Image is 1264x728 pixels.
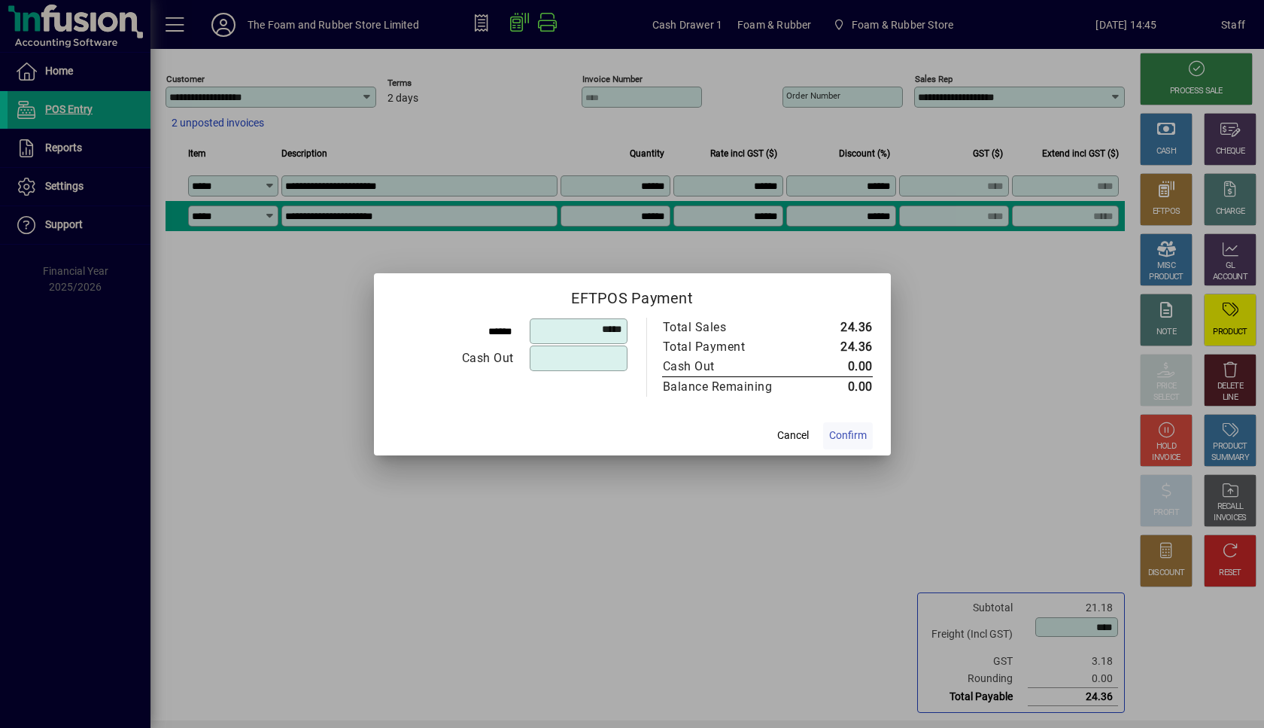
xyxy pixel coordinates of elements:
[662,318,804,337] td: Total Sales
[777,428,809,443] span: Cancel
[393,349,514,367] div: Cash Out
[662,337,804,357] td: Total Payment
[804,318,873,337] td: 24.36
[769,422,817,449] button: Cancel
[804,357,873,377] td: 0.00
[823,422,873,449] button: Confirm
[804,376,873,397] td: 0.00
[829,428,867,443] span: Confirm
[663,358,789,376] div: Cash Out
[663,378,789,396] div: Balance Remaining
[374,273,891,317] h2: EFTPOS Payment
[804,337,873,357] td: 24.36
